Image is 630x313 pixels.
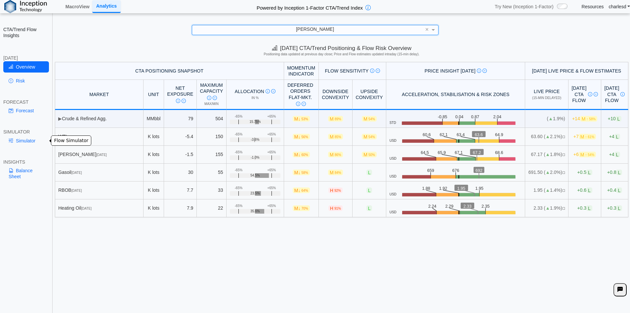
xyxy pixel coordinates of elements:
[477,185,485,190] text: 1.95
[609,152,620,157] span: +4
[197,128,227,146] td: 150
[302,171,308,175] span: 58%
[56,52,627,56] h5: Positioning data updated at previous day close; Price and Flow estimates updated intraday (15-min...
[588,92,592,96] img: Info
[176,99,180,103] img: Info
[144,80,164,110] th: Unit
[164,128,197,146] td: -5.4
[620,92,625,96] img: Info
[525,164,568,182] td: 691.50 ( 2.0%)
[144,128,164,146] td: K lots
[92,0,121,13] a: Analytics
[423,132,432,137] text: 60.6
[573,134,596,139] span: +7
[586,205,592,211] span: L
[267,168,276,172] div: +65%
[250,209,260,213] span: 35.6%
[607,170,622,175] span: +0.8
[319,80,353,110] th: Downside Convexity
[477,69,481,73] img: Info
[586,170,592,175] span: L
[545,187,550,193] span: ▲
[453,168,460,173] text: 676
[605,85,625,103] div: [DATE] CTA Flow
[386,80,525,110] th: Acceleration, Stabilisation & Risk Zones
[446,203,454,208] text: 2.29
[302,117,308,121] span: 53%
[58,133,140,139] div: WTI
[81,207,92,210] span: [DATE]
[235,168,242,172] div: -65%
[302,102,306,106] img: Read More
[252,96,259,100] span: in %
[465,203,473,208] text: 2.33
[235,150,242,154] div: -65%
[335,153,341,157] span: 86%
[213,96,217,100] img: Read More
[525,182,568,199] td: 1.95 ( 1.4%)
[579,152,596,157] span: M
[335,135,341,139] span: 85%
[495,114,504,119] text: 2.04
[296,26,334,32] span: [PERSON_NAME]
[293,116,310,122] span: M
[562,171,565,175] span: NO FEED: Live data feed not provided for this market.
[267,115,276,119] div: +65%
[302,189,308,192] span: 64%
[525,80,568,110] th: Live Price
[164,146,197,164] td: -1.5
[334,207,341,210] span: 91%
[164,199,197,217] td: 7.9
[293,205,310,211] span: M
[562,153,565,157] span: NO FEED: Live data feed not provided for this market.
[572,85,598,103] div: [DATE] CTA Flow
[497,132,505,137] text: 64.9
[525,199,568,217] td: 2.33 ( 1.9%)
[483,69,487,73] img: Read More
[425,26,429,32] span: ×
[287,82,314,106] div: Deferred Orders FLAT-MKT.
[577,187,592,193] span: +0.6
[609,4,630,10] a: charlesd
[573,152,596,157] span: +6
[456,150,464,155] text: 67.1
[71,171,82,175] span: [DATE]
[266,89,270,93] img: Info
[250,174,260,178] span: 54.5%
[390,157,397,161] span: USD
[579,134,596,139] span: M
[562,207,565,210] span: NO FEED: Live data feed not provided for this market.
[366,187,372,193] span: L
[3,26,49,38] h2: CTA/Trend Flow Insights
[302,153,308,157] span: 60%
[293,170,310,175] span: M
[548,116,553,121] span: ▲
[298,134,301,139] span: ↓
[197,199,227,217] td: 22
[63,1,92,12] a: MacroView
[376,69,380,73] img: Read More
[144,182,164,199] td: K lots
[429,203,437,208] text: 2.24
[293,152,310,157] span: M
[616,170,622,175] span: L
[328,152,343,157] span: M
[473,114,481,119] text: 0.87
[572,116,597,122] span: +14
[366,205,372,211] span: L
[58,169,140,175] div: Gasoil
[497,150,505,155] text: 68.6
[390,210,397,214] span: USD
[368,135,375,139] span: 54%
[390,121,396,125] span: STD
[3,165,49,182] a: Balance Sheet
[545,205,550,211] span: ▲
[230,88,281,94] div: Allocation
[164,182,197,199] td: 7.7
[298,170,301,175] span: ↓
[3,61,49,73] a: Overview
[298,187,301,193] span: ↓
[164,164,197,182] td: 30
[580,116,597,122] span: M
[525,146,568,164] td: 67.17 ( 1.8%)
